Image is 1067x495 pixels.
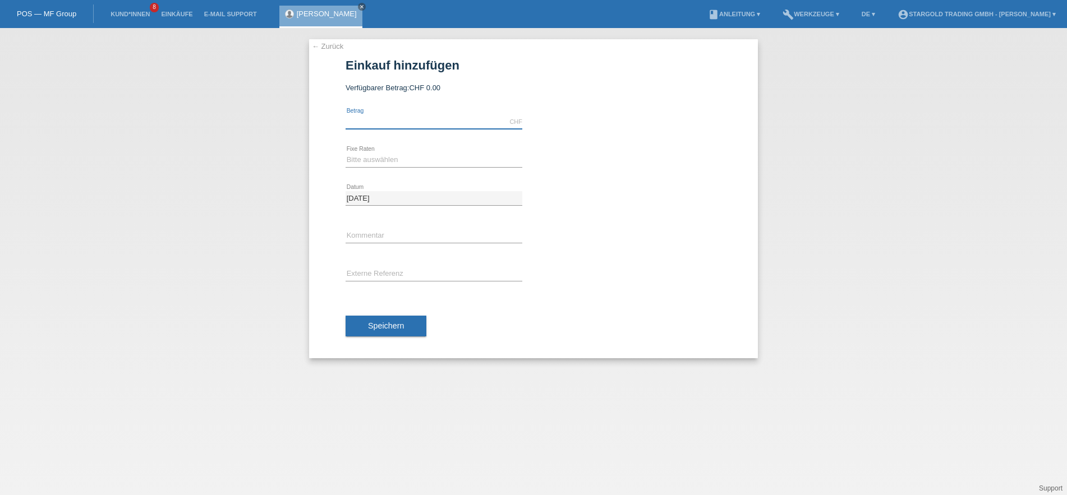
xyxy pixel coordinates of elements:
[368,321,404,330] span: Speichern
[346,58,721,72] h1: Einkauf hinzufügen
[509,118,522,125] div: CHF
[892,11,1061,17] a: account_circleStargold Trading GmbH - [PERSON_NAME] ▾
[708,9,719,20] i: book
[358,3,366,11] a: close
[155,11,198,17] a: Einkäufe
[777,11,845,17] a: buildWerkzeuge ▾
[346,84,721,92] div: Verfügbarer Betrag:
[898,9,909,20] i: account_circle
[312,42,343,50] a: ← Zurück
[359,4,365,10] i: close
[105,11,155,17] a: Kund*innen
[783,9,794,20] i: build
[1039,484,1063,492] a: Support
[17,10,76,18] a: POS — MF Group
[297,10,357,18] a: [PERSON_NAME]
[199,11,263,17] a: E-Mail Support
[409,84,440,92] span: CHF 0.00
[150,3,159,12] span: 8
[346,316,426,337] button: Speichern
[856,11,881,17] a: DE ▾
[702,11,766,17] a: bookAnleitung ▾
